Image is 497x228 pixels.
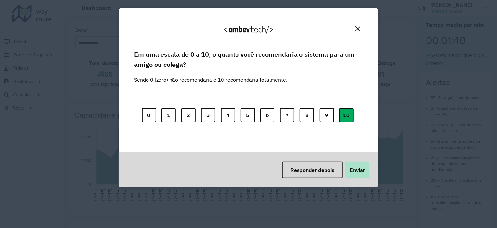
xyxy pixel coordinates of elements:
button: 7 [280,108,294,122]
button: 6 [260,108,274,122]
button: 2 [181,108,196,122]
button: Responder depois [282,162,343,178]
button: 4 [221,108,235,122]
button: 10 [339,108,354,122]
button: 8 [300,108,314,122]
button: 9 [320,108,334,122]
button: 5 [241,108,255,122]
button: 3 [201,108,215,122]
label: Em uma escala de 0 a 10, o quanto você recomendaria o sistema para um amigo ou colega? [134,50,363,69]
button: 1 [161,108,176,122]
img: Logo Ambevtech [224,26,273,34]
label: Sendo 0 (zero) não recomendaria e 10 recomendaria totalmente. [134,68,287,84]
button: 0 [142,108,156,122]
button: Close [353,24,363,34]
button: Enviar [345,162,369,178]
img: Close [355,26,360,31]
